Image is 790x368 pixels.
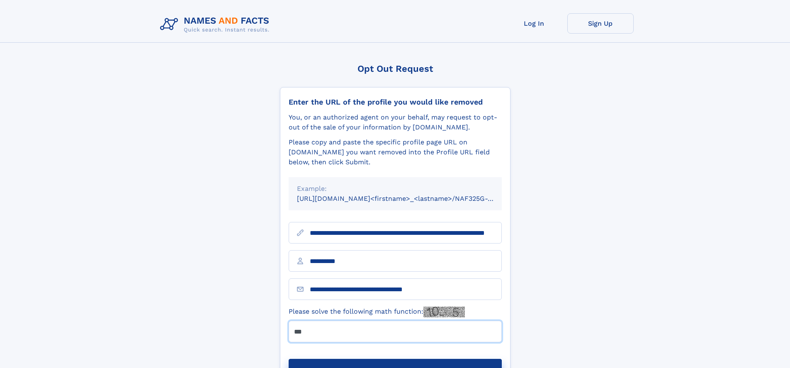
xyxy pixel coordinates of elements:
[297,195,518,202] small: [URL][DOMAIN_NAME]<firstname>_<lastname>/NAF325G-xxxxxxxx
[289,112,502,132] div: You, or an authorized agent on your behalf, may request to opt-out of the sale of your informatio...
[289,97,502,107] div: Enter the URL of the profile you would like removed
[280,63,510,74] div: Opt Out Request
[289,137,502,167] div: Please copy and paste the specific profile page URL on [DOMAIN_NAME] you want removed into the Pr...
[157,13,276,36] img: Logo Names and Facts
[289,307,465,317] label: Please solve the following math function:
[501,13,567,34] a: Log In
[297,184,493,194] div: Example:
[567,13,634,34] a: Sign Up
